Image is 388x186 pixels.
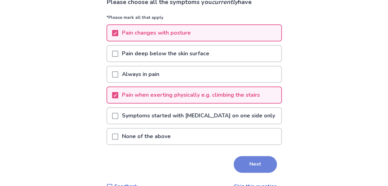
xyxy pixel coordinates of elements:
p: *Please mark all that apply [106,14,282,24]
p: Symptoms started with [MEDICAL_DATA] on one side only [118,108,279,124]
button: Next [234,156,277,173]
p: Pain changes with posture [118,25,194,41]
p: Pain when exerting physically e.g. climbing the stairs [118,87,264,103]
p: Always in pain [118,66,163,82]
p: None of the above [118,129,174,144]
p: Pain deep below the skin surface [118,46,213,61]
